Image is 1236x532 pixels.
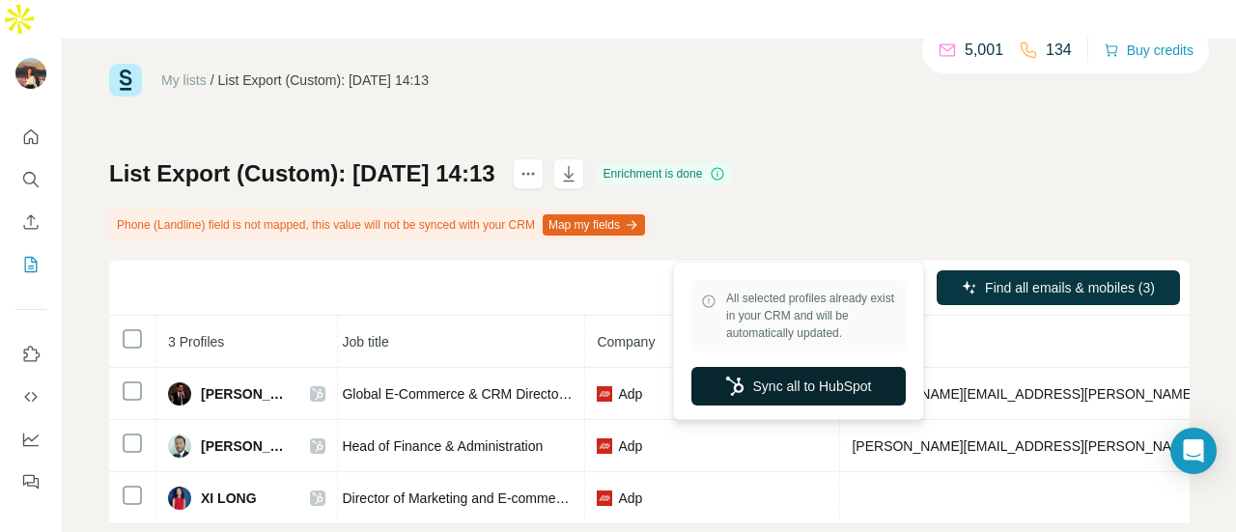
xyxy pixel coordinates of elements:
img: company-logo [597,386,612,402]
div: Open Intercom Messenger [1170,428,1217,474]
button: Buy credits [1104,37,1194,64]
span: Global E-Commerce & CRM Director, reporting to CEO [342,386,671,402]
div: Phone (Landline) field is not mapped, this value will not be synced with your CRM [109,209,649,241]
span: XI LONG [201,489,257,508]
span: Adp [618,384,642,404]
span: Adp [618,489,642,508]
img: Avatar [168,382,191,406]
img: Avatar [15,58,46,89]
span: Adp [618,436,642,456]
img: Avatar [168,434,191,458]
button: My lists [15,247,46,282]
span: All selected profiles already exist in your CRM and will be automatically updated. [726,290,896,342]
span: Find all emails & mobiles (3) [985,278,1155,297]
span: Director of Marketing and E-commerce, [GEOGRAPHIC_DATA] and [GEOGRAPHIC_DATA] [342,490,893,506]
button: Map my fields [543,214,645,236]
button: Feedback [15,464,46,499]
img: company-logo [597,490,612,506]
button: Dashboard [15,422,46,457]
button: actions [513,158,544,189]
p: 5,001 [965,39,1003,62]
p: 134 [1046,39,1072,62]
img: Surfe Logo [109,64,142,97]
button: Use Surfe on LinkedIn [15,337,46,372]
div: Enrichment is done [598,162,732,185]
button: Find all emails & mobiles (3) [937,270,1180,305]
button: Sync all to HubSpot [691,367,906,406]
span: Job title [342,334,388,350]
button: Search [15,162,46,197]
button: Use Surfe API [15,379,46,414]
img: company-logo [597,438,612,454]
span: 3 Profiles [168,334,224,350]
span: [PERSON_NAME] [201,436,291,456]
span: Company [597,334,655,350]
a: My lists [161,72,207,88]
button: Quick start [15,120,46,154]
button: Enrich CSV [15,205,46,239]
h1: List Export (Custom): [DATE] 14:13 [109,158,495,189]
span: Head of Finance & Administration [342,438,543,454]
img: Avatar [168,487,191,510]
div: List Export (Custom): [DATE] 14:13 [218,70,429,90]
span: [PERSON_NAME] [201,384,291,404]
li: / [211,70,214,90]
